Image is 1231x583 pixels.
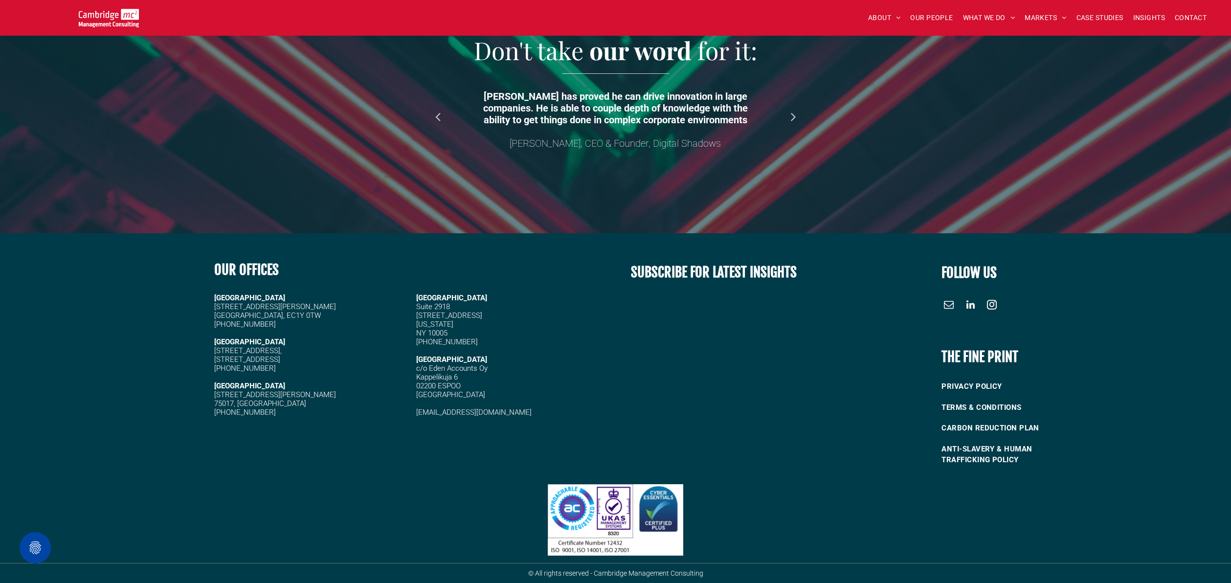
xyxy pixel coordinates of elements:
[941,297,956,314] a: email
[79,9,139,27] img: Go to Homepage
[941,397,1074,418] a: TERMS & CONDITIONS
[941,439,1074,471] a: ANTI-SLAVERY & HUMAN TRAFFICKING POLICY
[214,261,279,278] b: OUR OFFICES
[214,346,282,355] span: [STREET_ADDRESS],
[941,376,1074,397] a: PRIVACY POLICY
[214,364,276,373] span: [PHONE_NUMBER]
[79,10,139,21] a: Your Business Transformed | Cambridge Management Consulting
[416,302,450,311] span: Suite 2918
[416,355,487,364] span: [GEOGRAPHIC_DATA]
[941,264,997,281] font: FOLLOW US
[1128,10,1170,25] a: INSIGHTS
[214,390,336,399] span: [STREET_ADDRESS][PERSON_NAME]
[548,484,683,556] img: Three certification logos: Approachable Registered, UKAS Management Systems with a tick and certi...
[1170,10,1211,25] a: CONTACT
[214,355,280,364] span: [STREET_ADDRESS]
[214,320,276,329] span: [PHONE_NUMBER]
[416,364,488,399] span: c/o Eden Accounts Oy Kappelikuja 6 02200 ESPOO [GEOGRAPHIC_DATA]
[416,293,487,302] span: [GEOGRAPHIC_DATA]
[416,320,453,329] span: [US_STATE]
[941,418,1074,439] a: CARBON REDUCTION PLAN
[214,381,285,390] strong: [GEOGRAPHIC_DATA]
[905,10,958,25] a: OUR PEOPLE
[1020,10,1071,25] a: MARKETS
[214,337,285,346] strong: [GEOGRAPHIC_DATA]
[863,10,906,25] a: ABOUT
[589,34,692,67] span: our word
[963,297,978,314] a: linkedin
[941,348,1018,365] b: THE FINE PRINT
[697,34,757,67] span: for it:
[985,297,999,314] a: instagram
[416,311,482,320] span: [STREET_ADDRESS]
[214,302,336,320] span: [STREET_ADDRESS][PERSON_NAME] [GEOGRAPHIC_DATA], EC1Y 0TW
[214,399,306,408] span: 75017, [GEOGRAPHIC_DATA]
[958,10,1020,25] a: WHAT WE DO
[528,569,703,577] span: © All rights reserved - Cambridge Management Consulting
[214,293,285,302] strong: [GEOGRAPHIC_DATA]
[416,337,478,346] span: [PHONE_NUMBER]
[214,408,276,417] span: [PHONE_NUMBER]
[416,329,448,337] span: NY 10005
[416,408,532,417] a: [EMAIL_ADDRESS][DOMAIN_NAME]
[1072,10,1128,25] a: CASE STUDIES
[474,34,583,67] span: Don't take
